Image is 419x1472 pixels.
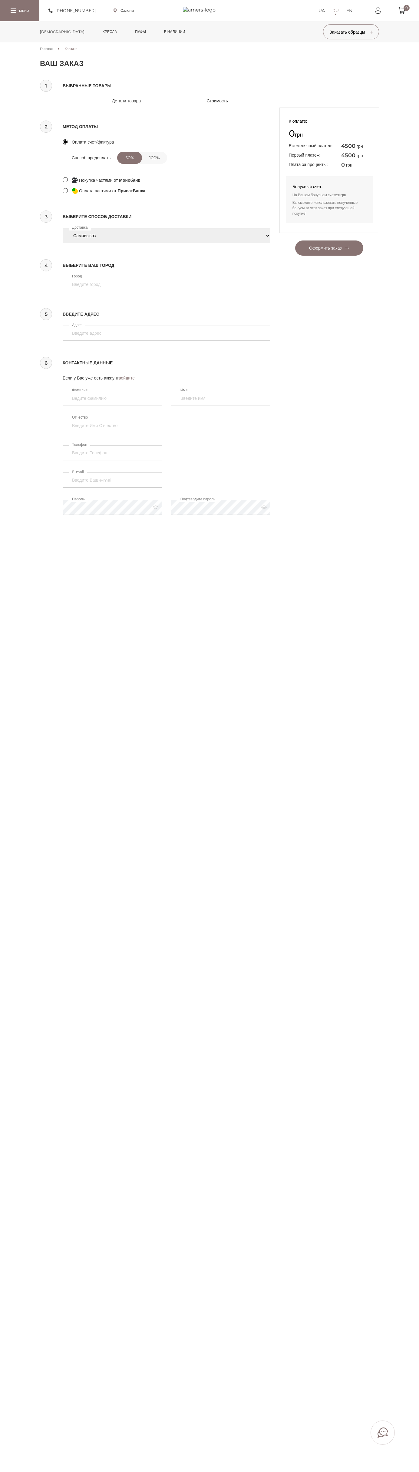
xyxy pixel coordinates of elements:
input: Введите город [63,277,270,292]
h1: Ваш заказ [40,59,379,68]
a: Салоны [114,8,134,13]
span: грн [346,162,352,168]
span: Введите адрес [63,310,270,318]
span: 5 [40,308,52,320]
input: Введите Ваш e-mail [63,472,162,488]
p: Способ предоплаты [72,154,111,161]
span: Монобанк [119,177,140,184]
span: грн [357,144,363,149]
span: 0 [341,161,345,168]
a: войдите [119,375,135,381]
span: Оплата счет/фактура [72,138,114,146]
b: грн [338,193,346,197]
span: 4500 [341,152,355,159]
a: [DEMOGRAPHIC_DATA] [35,21,89,42]
label: Адрес [69,322,85,328]
span: 4 [40,259,52,271]
a: EN [346,7,352,14]
label: Город [69,273,85,279]
span: Заказать образцы [329,29,373,35]
input: Введите адрес [63,326,270,341]
span: Первый платеж: [289,152,320,158]
span: 0 [404,5,410,11]
a: Главная [40,46,53,51]
p: Если у Вас уже есть аккаунт [63,374,270,382]
span: Бонусный счет: [292,183,366,190]
span: 3 [40,211,52,223]
span: Выберите способ доставки [63,213,270,220]
label: Подтвердите пароль [177,496,218,502]
span: Покупка частями от [79,177,118,184]
span: Ежемесячный платеж: [289,143,333,148]
a: RU [332,7,339,14]
label: Имя [177,387,190,393]
span: грн [357,153,363,158]
button: Оформить заказ [295,240,363,256]
a: Пуфы [130,21,150,42]
label: Телефон [69,441,90,448]
label: 100% [142,152,167,164]
span: Выбранные товары [40,82,270,90]
a: в наличии [160,21,190,42]
label: 50% [117,152,142,164]
span: 0 [338,193,340,197]
span: Главная [40,47,53,51]
span: 6 [40,357,52,369]
p: На Вашем бонусном счете: [292,192,366,198]
a: [PHONE_NUMBER] [48,7,96,14]
input: Введите Телефон [63,445,162,460]
span: Метод оплаты [63,123,270,131]
span: 0 [289,128,295,139]
span: 2 [40,121,52,133]
span: Детали товара [112,97,192,104]
a: UA [318,7,325,14]
span: 1 [40,80,52,92]
span: Контактные данные [63,359,270,367]
span: ПриватБанка [118,187,145,194]
span: грн [289,128,370,139]
label: E-mail [69,469,87,475]
p: К оплате: [289,118,370,125]
input: Введите имя [171,391,270,406]
button: Заказать образцы [323,24,379,39]
input: Ведите фамилию [63,391,162,406]
a: Кресла [98,21,121,42]
label: Фамилия [69,387,91,393]
span: Стоимость [207,97,258,104]
input: Введите Имя Отчество [63,418,162,433]
span: Выберите ваш город [63,261,270,269]
label: Отчество [69,414,91,420]
span: Оформить заказ [309,245,349,251]
span: Плата за проценты: [289,162,328,167]
span: Оплата частями от [79,187,117,194]
p: Вы сможете использовать полученные бонусы за этот заказ при следующей покупке! [292,200,366,216]
span: 4500 [341,143,355,149]
label: Пароль [69,496,88,502]
label: Доставка [69,224,91,230]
